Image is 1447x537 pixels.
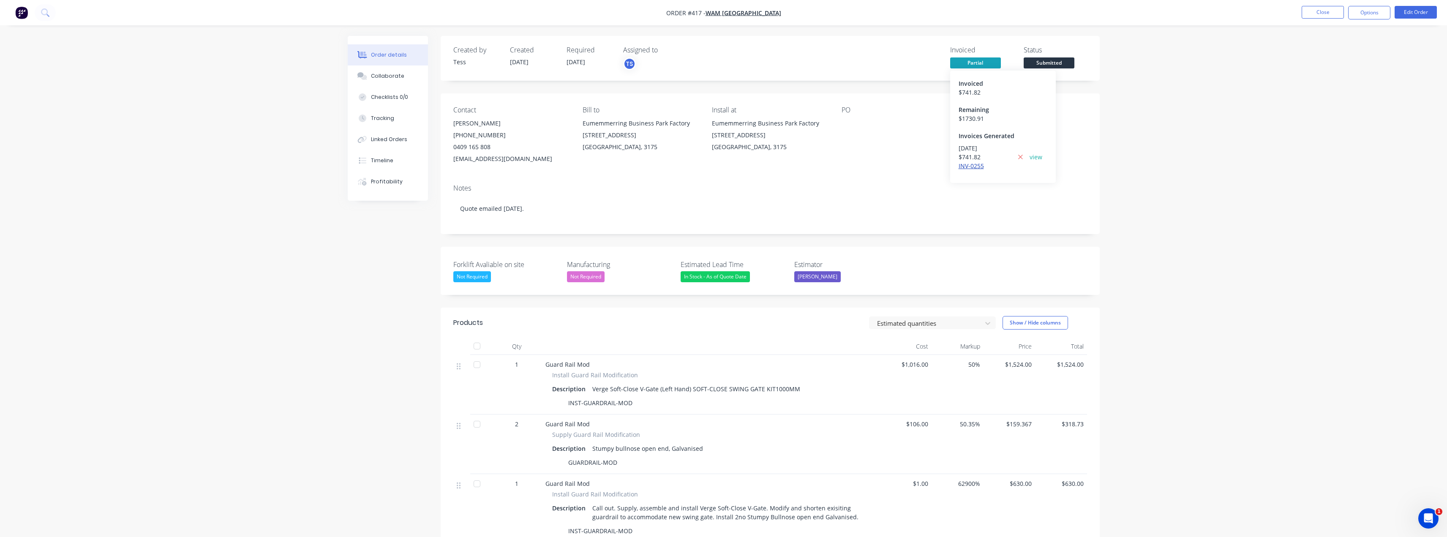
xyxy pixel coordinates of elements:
[348,171,428,192] button: Profitability
[348,108,428,129] button: Tracking
[453,117,569,165] div: [PERSON_NAME][PHONE_NUMBER]0409 165 808[EMAIL_ADDRESS][DOMAIN_NAME]
[515,360,518,369] span: 1
[623,46,708,54] div: Assigned to
[880,338,932,355] div: Cost
[932,338,984,355] div: Markup
[583,117,698,153] div: Eumemmerring Business Park Factory [STREET_ADDRESS][GEOGRAPHIC_DATA], 3175
[371,178,403,185] div: Profitability
[1035,338,1087,355] div: Total
[959,114,1047,123] div: $ 1730.91
[1436,508,1442,515] span: 1
[589,502,870,523] div: Call out. Supply, assemble and install Verge Soft-Close V-Gate. Modify and shorten exisiting guar...
[589,442,706,455] div: Stumpy bullnose open end, Galvanised
[706,9,781,17] a: WAM [GEOGRAPHIC_DATA]
[950,46,1014,54] div: Invoiced
[583,106,698,114] div: Bill to
[453,141,569,153] div: 0409 165 808
[1030,153,1042,161] a: view
[681,271,750,282] div: In Stock - As of Quote Date
[1418,508,1439,529] iframe: Intercom live chat
[552,490,638,499] span: Install Guard Rail Modification
[666,9,706,17] span: Order #417 -
[1024,57,1074,70] button: Submitted
[712,117,828,141] div: Eumemmerring Business Park Factory [STREET_ADDRESS]
[935,479,980,488] span: 62900%
[552,383,589,395] div: Description
[959,79,1047,88] div: Invoiced
[959,144,1012,153] div: [DATE]
[583,141,698,153] div: [GEOGRAPHIC_DATA], 3175
[794,259,900,270] label: Estimator
[453,46,500,54] div: Created by
[959,131,1047,140] div: Invoices Generated
[453,184,1087,192] div: Notes
[1024,46,1087,54] div: Status
[883,360,929,369] span: $1,016.00
[453,271,491,282] div: Not Required
[552,430,640,439] span: Supply Guard Rail Modification
[1038,479,1084,488] span: $630.00
[712,117,828,153] div: Eumemmerring Business Park Factory [STREET_ADDRESS][GEOGRAPHIC_DATA], 3175
[1003,316,1068,330] button: Show / Hide columns
[453,106,569,114] div: Contact
[371,72,404,80] div: Collaborate
[950,57,1001,68] span: Partial
[1038,360,1084,369] span: $1,524.00
[987,360,1032,369] span: $1,524.00
[545,480,590,488] span: Guard Rail Mod
[515,479,518,488] span: 1
[348,65,428,87] button: Collaborate
[681,259,786,270] label: Estimated Lead Time
[712,106,828,114] div: Install at
[883,479,929,488] span: $1.00
[987,420,1032,428] span: $159.367
[565,525,636,537] div: INST-GUARDRAIL-MOD
[348,87,428,108] button: Checklists 0/0
[984,338,1036,355] div: Price
[883,420,929,428] span: $106.00
[348,44,428,65] button: Order details
[959,88,1047,97] div: $ 741.82
[567,259,673,270] label: Manufacturing
[623,57,636,70] button: TS
[545,420,590,428] span: Guard Rail Mod
[348,150,428,171] button: Timeline
[1348,6,1390,19] button: Options
[712,141,828,153] div: [GEOGRAPHIC_DATA], 3175
[935,360,980,369] span: 50%
[453,196,1087,221] div: Quote emailed [DATE].
[453,153,569,165] div: [EMAIL_ADDRESS][DOMAIN_NAME]
[545,360,590,368] span: Guard Rail Mod
[515,420,518,428] span: 2
[510,58,529,66] span: [DATE]
[371,51,407,59] div: Order details
[583,117,698,141] div: Eumemmerring Business Park Factory [STREET_ADDRESS]
[1038,420,1084,428] span: $318.73
[15,6,28,19] img: Factory
[348,129,428,150] button: Linked Orders
[371,157,393,164] div: Timeline
[987,479,1032,488] span: $630.00
[959,105,1047,114] div: Remaining
[453,129,569,141] div: [PHONE_NUMBER]
[567,46,613,54] div: Required
[567,58,585,66] span: [DATE]
[589,383,804,395] div: Verge Soft-Close V-Gate (Left Hand) SOFT-CLOSE SWING GATE KIT1000MM
[371,114,394,122] div: Tracking
[552,442,589,455] div: Description
[842,106,957,114] div: PO
[959,153,1012,161] div: $ 741.82
[453,259,559,270] label: Forklift Avaliable on site
[491,338,542,355] div: Qty
[794,271,841,282] div: [PERSON_NAME]
[1395,6,1437,19] button: Edit Order
[1302,6,1344,19] button: Close
[552,502,589,514] div: Description
[371,136,407,143] div: Linked Orders
[565,397,636,409] div: INST-GUARDRAIL-MOD
[565,456,621,469] div: GUARDRAIL-MOD
[567,271,605,282] div: Not Required
[371,93,408,101] div: Checklists 0/0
